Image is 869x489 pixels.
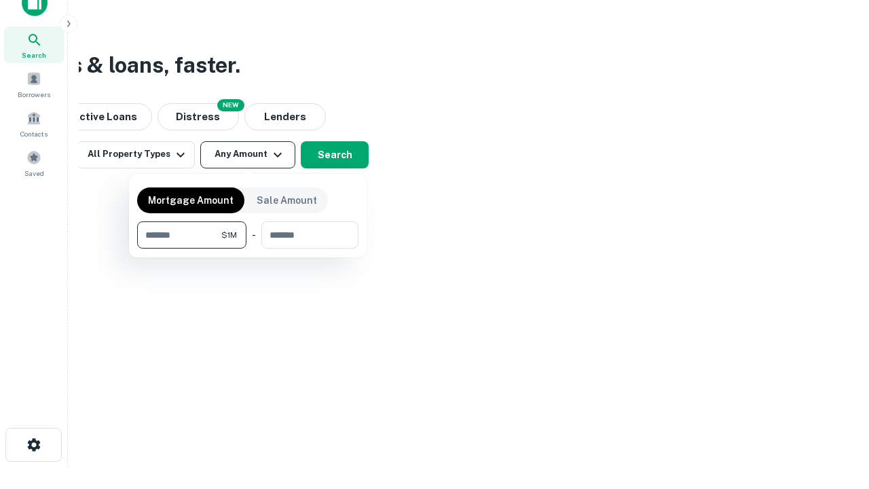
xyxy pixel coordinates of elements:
[148,193,234,208] p: Mortgage Amount
[257,193,317,208] p: Sale Amount
[221,229,237,241] span: $1M
[801,380,869,446] iframe: Chat Widget
[252,221,256,249] div: -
